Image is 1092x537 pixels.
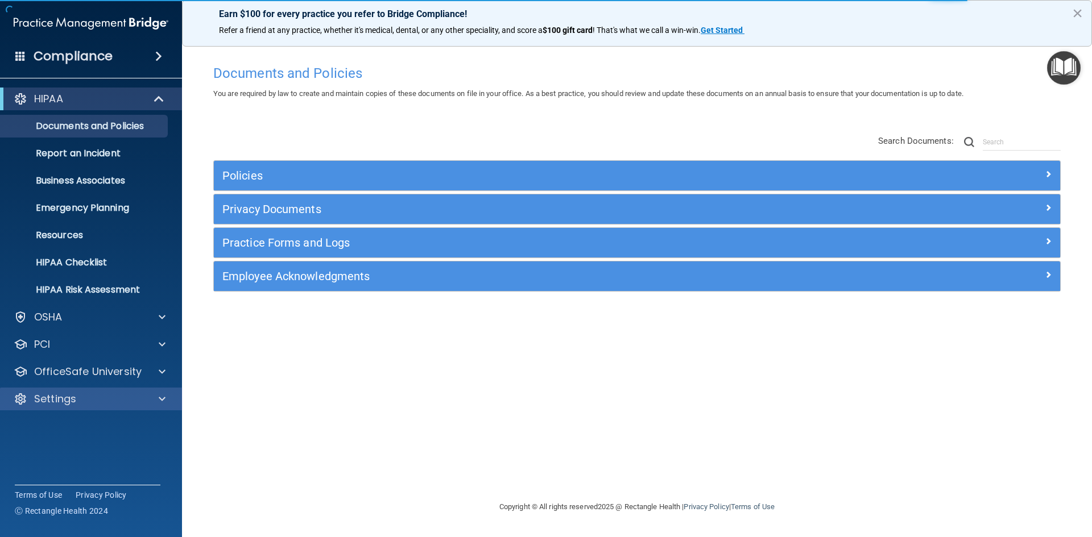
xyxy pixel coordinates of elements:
[14,392,166,406] a: Settings
[213,89,963,98] span: You are required by law to create and maintain copies of these documents on file in your office. ...
[701,26,744,35] a: Get Started
[76,489,127,501] a: Privacy Policy
[15,505,108,517] span: Ⓒ Rectangle Health 2024
[7,284,163,295] p: HIPAA Risk Assessment
[213,66,1061,81] h4: Documents and Policies
[34,365,142,378] p: OfficeSafe University
[222,169,840,182] h5: Policies
[983,134,1061,151] input: Search
[7,230,163,241] p: Resources
[7,257,163,268] p: HIPAA Checklist
[15,489,62,501] a: Terms of Use
[14,92,165,106] a: HIPAA
[14,365,166,378] a: OfficeSafe University
[7,120,163,132] p: Documents and Policies
[34,48,113,64] h4: Compliance
[219,9,1055,19] p: Earn $100 for every practice you refer to Bridge Compliance!
[543,26,593,35] strong: $100 gift card
[222,234,1052,252] a: Practice Forms and Logs
[731,502,775,511] a: Terms of Use
[593,26,701,35] span: ! That's what we call a win-win.
[878,136,954,146] span: Search Documents:
[684,502,729,511] a: Privacy Policy
[222,203,840,215] h5: Privacy Documents
[14,12,168,35] img: PMB logo
[222,270,840,282] h5: Employee Acknowledgments
[222,200,1052,218] a: Privacy Documents
[34,92,63,106] p: HIPAA
[34,310,63,324] p: OSHA
[219,26,543,35] span: Refer a friend at any practice, whether it's medical, dental, or any other speciality, and score a
[222,166,1052,185] a: Policies
[1072,4,1083,22] button: Close
[14,310,166,324] a: OSHA
[964,137,974,147] img: ic-search.3b580494.png
[7,175,163,186] p: Business Associates
[7,202,163,214] p: Emergency Planning
[429,489,845,525] div: Copyright © All rights reserved 2025 @ Rectangle Health | |
[701,26,743,35] strong: Get Started
[34,392,76,406] p: Settings
[222,236,840,249] h5: Practice Forms and Logs
[7,148,163,159] p: Report an Incident
[34,338,50,351] p: PCI
[222,267,1052,285] a: Employee Acknowledgments
[1047,51,1081,85] button: Open Resource Center
[14,338,166,351] a: PCI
